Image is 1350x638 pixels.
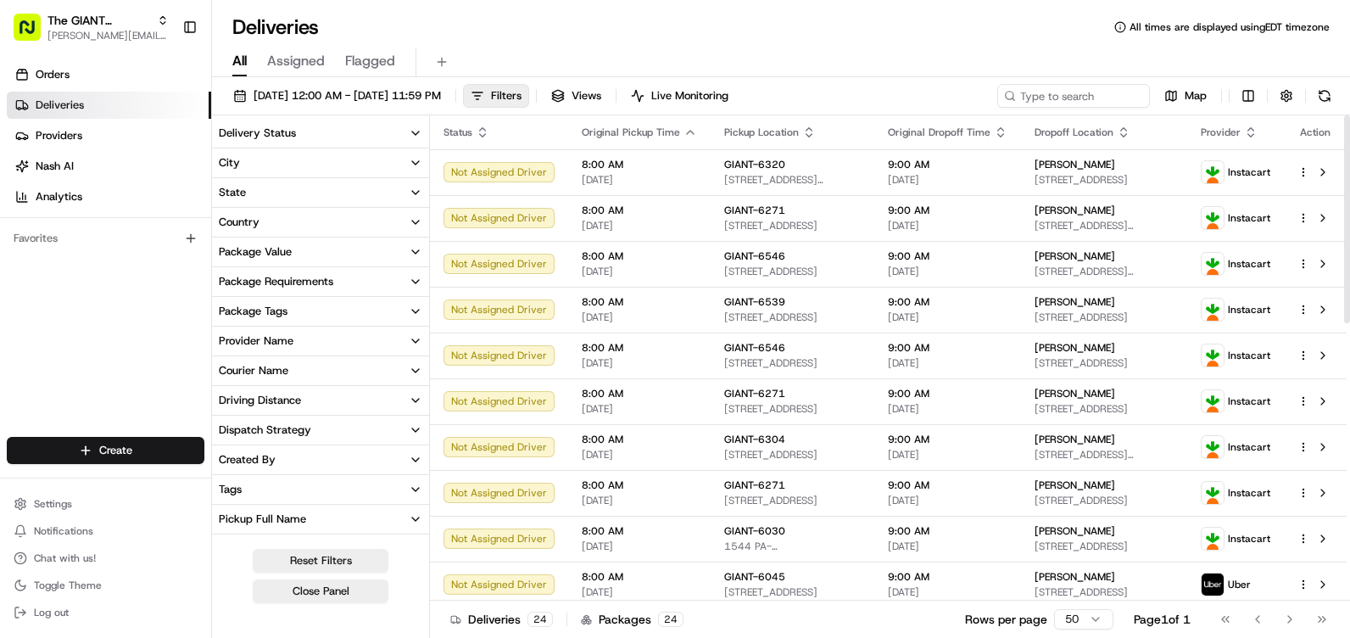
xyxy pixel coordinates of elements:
[582,524,697,538] span: 8:00 AM
[36,159,74,174] span: Nash AI
[212,475,429,504] button: Tags
[232,14,319,41] h1: Deliveries
[1228,303,1270,316] span: Instacart
[17,162,47,193] img: 1736555255976-a54dd68f-1ca7-489b-9aae-adbdc363a1c4
[724,433,785,446] span: GIANT-6304
[651,88,728,104] span: Live Monitoring
[1228,578,1251,591] span: Uber
[288,167,309,187] button: Start new chat
[888,219,1007,232] span: [DATE]
[1035,387,1115,400] span: [PERSON_NAME]
[582,570,697,584] span: 8:00 AM
[219,363,288,378] div: Courier Name
[212,119,429,148] button: Delivery Status
[888,433,1007,446] span: 9:00 AM
[34,551,96,565] span: Chat with us!
[7,92,211,119] a: Deliveries
[219,185,246,200] div: State
[1134,611,1191,628] div: Page 1 of 1
[623,84,736,108] button: Live Monitoring
[212,534,429,563] button: Pickup Business Name
[10,239,137,270] a: 📗Knowledge Base
[47,12,150,29] span: The GIANT Company
[226,84,449,108] button: [DATE] 12:00 AM - [DATE] 11:59 PM
[219,452,276,467] div: Created By
[1202,528,1224,550] img: profile_instacart_ahold_partner.png
[724,585,861,599] span: [STREET_ADDRESS]
[1035,494,1174,507] span: [STREET_ADDRESS]
[724,219,861,232] span: [STREET_ADDRESS]
[212,208,429,237] button: Country
[724,249,785,263] span: GIANT-6546
[1035,478,1115,492] span: [PERSON_NAME]
[17,68,309,95] p: Welcome 👋
[450,611,553,628] div: Deliveries
[1228,211,1270,225] span: Instacart
[212,505,429,534] button: Pickup Full Name
[888,524,1007,538] span: 9:00 AM
[1201,126,1241,139] span: Provider
[17,17,51,51] img: Nash
[212,148,429,177] button: City
[219,244,292,260] div: Package Value
[7,437,204,464] button: Create
[17,248,31,261] div: 📗
[582,433,697,446] span: 8:00 AM
[1035,402,1174,416] span: [STREET_ADDRESS]
[1035,585,1174,599] span: [STREET_ADDRESS]
[219,126,296,141] div: Delivery Status
[44,109,280,127] input: Clear
[888,387,1007,400] span: 9:00 AM
[544,84,609,108] button: Views
[7,225,204,252] div: Favorites
[253,579,388,603] button: Close Panel
[1185,88,1207,104] span: Map
[212,297,429,326] button: Package Tags
[582,158,697,171] span: 8:00 AM
[1157,84,1214,108] button: Map
[7,122,211,149] a: Providers
[7,183,211,210] a: Analytics
[212,267,429,296] button: Package Requirements
[888,570,1007,584] span: 9:00 AM
[582,173,697,187] span: [DATE]
[212,416,429,445] button: Dispatch Strategy
[34,606,69,619] span: Log out
[1202,390,1224,412] img: profile_instacart_ahold_partner.png
[582,448,697,462] span: [DATE]
[888,158,1007,171] span: 9:00 AM
[724,265,861,278] span: [STREET_ADDRESS]
[219,215,259,230] div: Country
[7,574,204,597] button: Toggle Theme
[582,402,697,416] span: [DATE]
[1035,295,1115,309] span: [PERSON_NAME]
[7,519,204,543] button: Notifications
[1228,440,1270,454] span: Instacart
[888,249,1007,263] span: 9:00 AM
[34,497,72,511] span: Settings
[1035,524,1115,538] span: [PERSON_NAME]
[658,612,683,627] div: 24
[1202,344,1224,367] img: profile_instacart_ahold_partner.png
[888,356,1007,370] span: [DATE]
[582,540,697,553] span: [DATE]
[582,356,697,370] span: [DATE]
[888,295,1007,309] span: 9:00 AM
[1035,433,1115,446] span: [PERSON_NAME]
[1313,84,1336,108] button: Refresh
[888,126,990,139] span: Original Dropoff Time
[888,540,1007,553] span: [DATE]
[888,494,1007,507] span: [DATE]
[36,98,84,113] span: Deliveries
[1228,257,1270,271] span: Instacart
[724,402,861,416] span: [STREET_ADDRESS]
[1202,161,1224,183] img: profile_instacart_ahold_partner.png
[1035,356,1174,370] span: [STREET_ADDRESS]
[1035,311,1174,324] span: [STREET_ADDRESS]
[345,51,395,71] span: Flagged
[527,612,553,627] div: 24
[212,445,429,474] button: Created By
[724,478,785,492] span: GIANT-6271
[219,333,293,349] div: Provider Name
[724,448,861,462] span: [STREET_ADDRESS]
